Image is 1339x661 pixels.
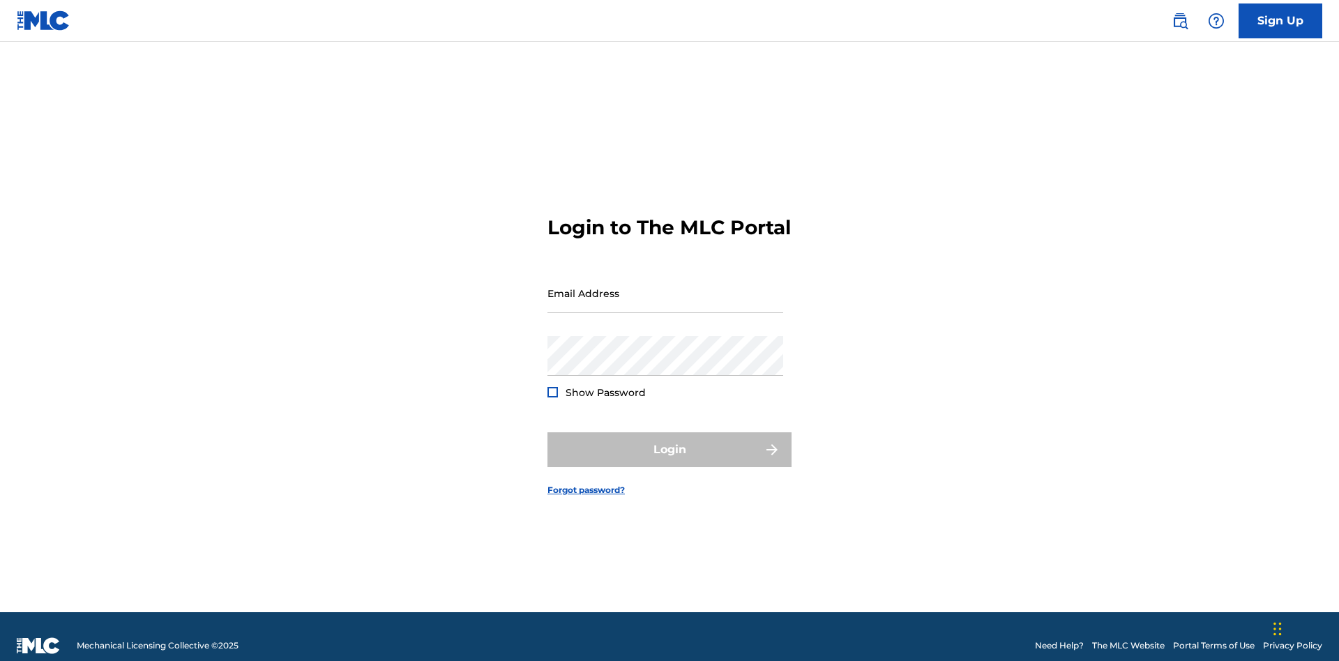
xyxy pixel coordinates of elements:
[1092,639,1165,652] a: The MLC Website
[1035,639,1084,652] a: Need Help?
[1208,13,1225,29] img: help
[1239,3,1322,38] a: Sign Up
[1172,13,1188,29] img: search
[1173,639,1255,652] a: Portal Terms of Use
[77,639,239,652] span: Mechanical Licensing Collective © 2025
[1269,594,1339,661] iframe: Chat Widget
[566,386,646,399] span: Show Password
[1263,639,1322,652] a: Privacy Policy
[1202,7,1230,35] div: Help
[17,637,60,654] img: logo
[17,10,70,31] img: MLC Logo
[547,215,791,240] h3: Login to The MLC Portal
[1273,608,1282,650] div: Drag
[1166,7,1194,35] a: Public Search
[547,484,625,496] a: Forgot password?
